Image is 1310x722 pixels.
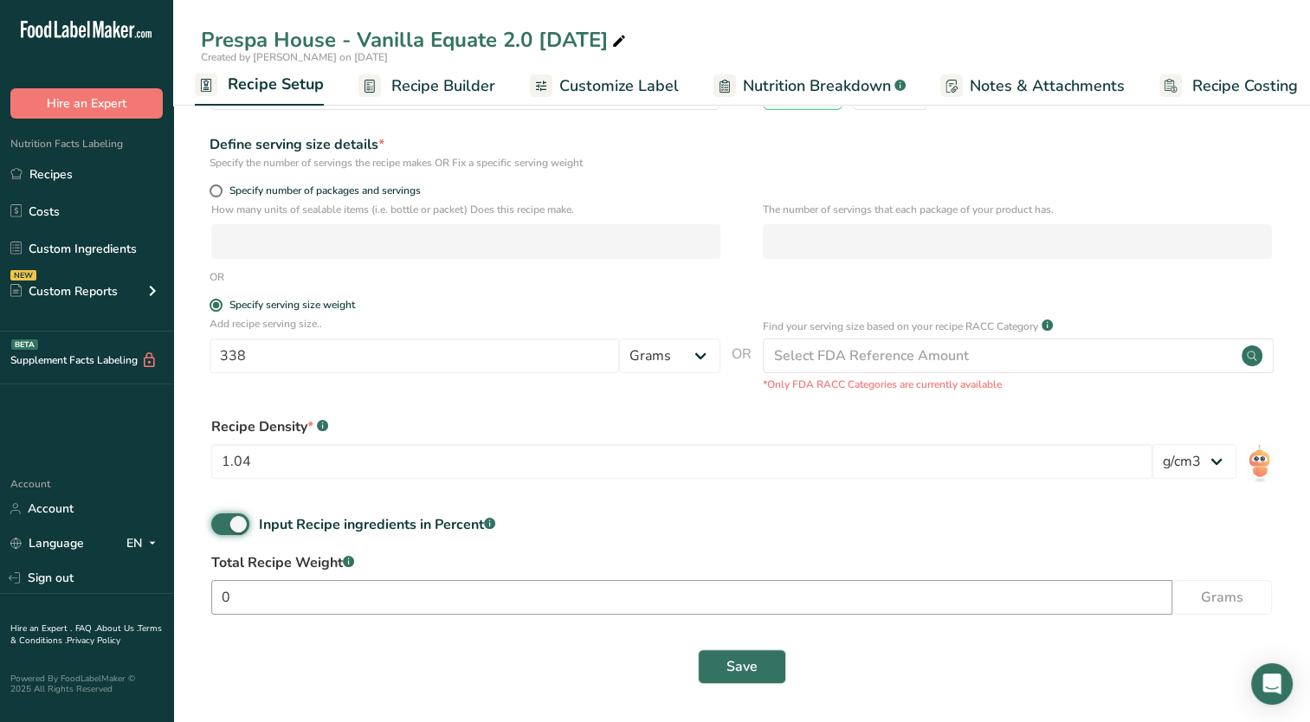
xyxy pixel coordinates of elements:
[10,622,162,647] a: Terms & Conditions .
[75,622,96,635] a: FAQ .
[1247,444,1272,483] img: RIA AI Bot
[358,67,495,106] a: Recipe Builder
[201,50,388,64] span: Created by [PERSON_NAME] on [DATE]
[726,656,758,677] span: Save
[195,65,324,106] a: Recipe Setup
[743,74,891,98] span: Nutrition Breakdown
[10,528,84,558] a: Language
[223,184,421,197] span: Specify number of packages and servings
[763,377,1274,392] p: *Only FDA RACC Categories are currently available
[228,73,324,96] span: Recipe Setup
[211,552,1272,573] label: Total Recipe Weight
[530,67,679,106] a: Customize Label
[10,282,118,300] div: Custom Reports
[210,155,720,171] div: Specify the number of servings the recipe makes OR Fix a specific serving weight
[713,67,906,106] a: Nutrition Breakdown
[210,269,224,285] div: OR
[1251,663,1293,705] div: Open Intercom Messenger
[698,649,786,684] button: Save
[210,338,619,373] input: Type your serving size here
[940,67,1125,106] a: Notes & Attachments
[10,88,163,119] button: Hire an Expert
[10,270,36,280] div: NEW
[391,74,495,98] span: Recipe Builder
[211,444,1152,479] input: Type your density here
[10,622,72,635] a: Hire an Expert .
[259,514,495,535] div: Input Recipe ingredients in Percent
[763,319,1038,334] p: Find your serving size based on your recipe RACC Category
[732,344,752,392] span: OR
[201,24,629,55] div: Prespa House - Vanilla Equate 2.0 [DATE]
[210,316,720,332] p: Add recipe serving size..
[774,345,969,366] div: Select FDA Reference Amount
[211,416,1272,437] div: Recipe Density
[1159,67,1298,106] a: Recipe Costing
[11,339,38,350] div: BETA
[67,635,120,647] a: Privacy Policy
[211,202,720,217] p: How many units of sealable items (i.e. bottle or packet) Does this recipe make.
[126,533,163,554] div: EN
[10,674,163,694] div: Powered By FoodLabelMaker © 2025 All Rights Reserved
[1201,587,1243,608] span: Grams
[1172,580,1272,615] button: Grams
[970,74,1125,98] span: Notes & Attachments
[763,202,1272,217] p: The number of servings that each package of your product has.
[96,622,138,635] a: About Us .
[229,299,355,312] div: Specify serving size weight
[559,74,679,98] span: Customize Label
[1192,74,1298,98] span: Recipe Costing
[210,134,720,155] div: Define serving size details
